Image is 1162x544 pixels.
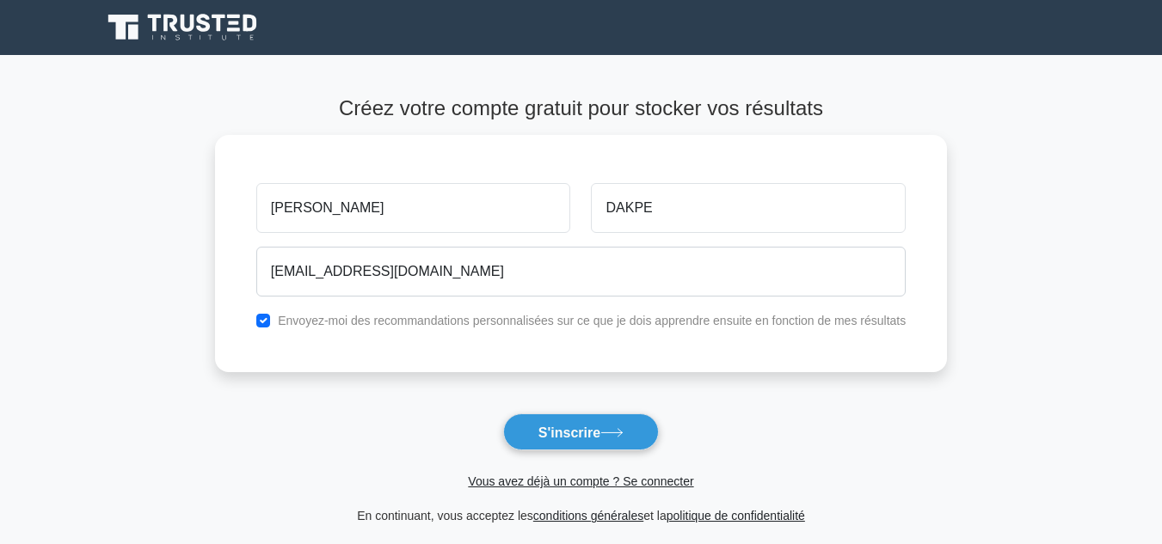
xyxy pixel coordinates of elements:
[357,509,533,523] font: En continuant, vous acceptez les
[468,474,693,488] a: Vous avez déjà un compte ? Se connecter
[533,509,643,523] a: conditions générales
[643,509,666,523] font: et la
[667,509,805,523] a: politique de confidentialité
[256,247,906,296] input: E-mail
[538,425,600,439] font: S'inscrire
[591,183,906,233] input: Nom de famille
[339,96,823,119] font: Créez votre compte gratuit pour stocker vos résultats
[278,314,906,327] font: Envoyez-moi des recommandations personnalisées sur ce que je dois apprendre ensuite en fonction d...
[503,413,659,450] button: S'inscrire
[256,183,571,233] input: Prénom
